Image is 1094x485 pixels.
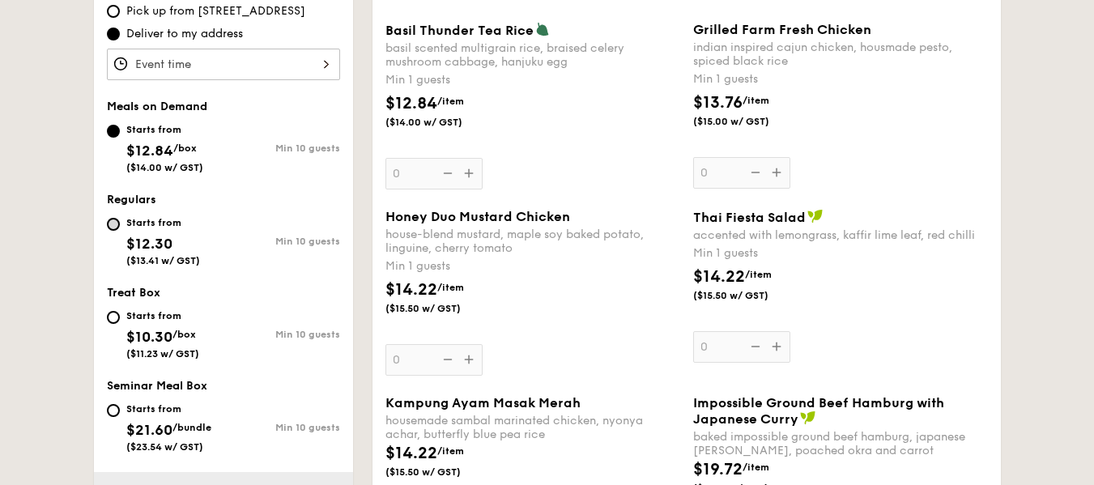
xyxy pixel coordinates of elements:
[693,115,803,128] span: ($15.00 w/ GST)
[437,282,464,293] span: /item
[107,125,120,138] input: Starts from$12.84/box($14.00 w/ GST)Min 10 guests
[223,329,340,340] div: Min 10 guests
[126,328,172,346] span: $10.30
[693,22,871,37] span: Grilled Farm Fresh Chicken
[385,94,437,113] span: $12.84
[172,422,211,433] span: /bundle
[107,5,120,18] input: Pick up from [STREET_ADDRESS]
[223,236,340,247] div: Min 10 guests
[437,445,464,457] span: /item
[107,28,120,40] input: Deliver to my address
[126,235,172,253] span: $12.30
[126,216,200,229] div: Starts from
[693,228,988,242] div: accented with lemongrass, kaffir lime leaf, red chilli
[693,430,988,457] div: baked impossible ground beef hamburg, japanese [PERSON_NAME], poached okra and carrot
[107,404,120,417] input: Starts from$21.60/bundle($23.54 w/ GST)Min 10 guests
[535,22,550,36] img: icon-vegetarian.fe4039eb.svg
[107,49,340,80] input: Event time
[693,71,988,87] div: Min 1 guests
[172,329,196,340] span: /box
[107,286,160,300] span: Treat Box
[800,411,816,425] img: icon-vegan.f8ff3823.svg
[693,210,806,225] span: Thai Fiesta Salad
[223,422,340,433] div: Min 10 guests
[107,193,156,206] span: Regulars
[693,40,988,68] div: indian inspired cajun chicken, housmade pesto, spiced black rice
[126,26,243,42] span: Deliver to my address
[693,245,988,262] div: Min 1 guests
[385,302,496,315] span: ($15.50 w/ GST)
[385,72,680,88] div: Min 1 guests
[385,258,680,274] div: Min 1 guests
[126,123,203,136] div: Starts from
[693,395,944,427] span: Impossible Ground Beef Hamburg with Japanese Curry
[126,402,211,415] div: Starts from
[385,466,496,479] span: ($15.50 w/ GST)
[385,209,570,224] span: Honey Duo Mustard Chicken
[807,209,824,223] img: icon-vegan.f8ff3823.svg
[126,348,199,359] span: ($11.23 w/ GST)
[385,228,680,255] div: house-blend mustard, maple soy baked potato, linguine, cherry tomato
[437,96,464,107] span: /item
[385,444,437,463] span: $14.22
[126,309,199,322] div: Starts from
[745,269,772,280] span: /item
[107,218,120,231] input: Starts from$12.30($13.41 w/ GST)Min 10 guests
[385,116,496,129] span: ($14.00 w/ GST)
[385,280,437,300] span: $14.22
[743,95,769,106] span: /item
[107,379,207,393] span: Seminar Meal Box
[385,41,680,69] div: basil scented multigrain rice, braised celery mushroom cabbage, hanjuku egg
[693,460,743,479] span: $19.72
[223,143,340,154] div: Min 10 guests
[173,143,197,154] span: /box
[743,462,769,473] span: /item
[107,100,207,113] span: Meals on Demand
[126,441,203,453] span: ($23.54 w/ GST)
[385,23,534,38] span: Basil Thunder Tea Rice
[126,142,173,160] span: $12.84
[693,289,803,302] span: ($15.50 w/ GST)
[385,395,581,411] span: Kampung Ayam Masak Merah
[385,414,680,441] div: housemade sambal marinated chicken, nyonya achar, butterfly blue pea rice
[107,311,120,324] input: Starts from$10.30/box($11.23 w/ GST)Min 10 guests
[693,267,745,287] span: $14.22
[126,3,305,19] span: Pick up from [STREET_ADDRESS]
[693,93,743,113] span: $13.76
[126,255,200,266] span: ($13.41 w/ GST)
[126,162,203,173] span: ($14.00 w/ GST)
[126,421,172,439] span: $21.60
